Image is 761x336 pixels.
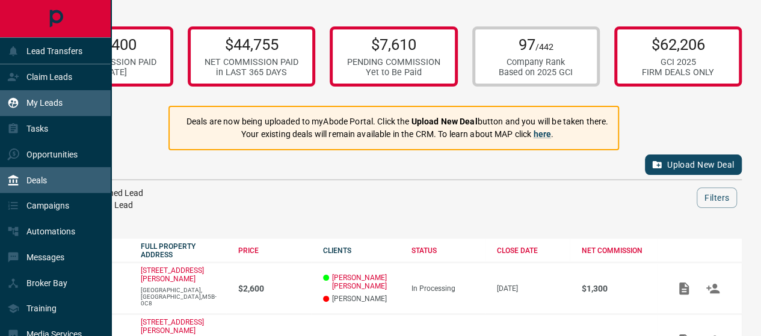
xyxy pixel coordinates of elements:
[582,246,658,255] div: NET COMMISSION
[411,246,485,255] div: STATUS
[698,284,727,292] span: Match Clients
[323,295,399,303] p: [PERSON_NAME]
[238,284,311,293] p: $2,600
[323,246,399,255] div: CLIENTS
[642,35,714,53] p: $62,206
[332,273,399,290] a: [PERSON_NAME] [PERSON_NAME]
[141,287,226,307] p: [GEOGRAPHIC_DATA],[GEOGRAPHIC_DATA],M5B-0C8
[670,284,698,292] span: Add / View Documents
[582,284,658,293] p: $1,300
[186,115,608,128] p: Deals are now being uploaded to myAbode Portal. Click the button and you will be taken there.
[642,67,714,78] div: FIRM DEALS ONLY
[238,246,311,255] div: PRICE
[497,284,570,293] p: [DATE]
[411,117,478,126] strong: Upload New Deal
[205,35,298,53] p: $44,755
[205,67,298,78] div: in LAST 365 DAYS
[642,57,714,67] div: GCI 2025
[141,318,204,335] a: [STREET_ADDRESS][PERSON_NAME]
[141,266,204,283] a: [STREET_ADDRESS][PERSON_NAME]
[533,129,551,139] a: here
[497,246,570,255] div: CLOSE DATE
[645,154,742,175] a: Upload New Deal
[499,57,573,67] div: Company Rank
[499,67,573,78] div: Based on 2025 GCI
[186,128,608,141] p: Your existing deals will remain available in the CRM. To learn about MAP click .
[347,35,440,53] p: $7,610
[411,284,485,293] div: In Processing
[535,42,553,52] span: /442
[205,57,298,67] div: NET COMMISSION PAID
[347,67,440,78] div: Yet to Be Paid
[141,242,226,259] div: FULL PROPERTY ADDRESS
[347,57,440,67] div: PENDING COMMISSION
[697,188,737,208] button: Filters
[499,35,573,53] p: 97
